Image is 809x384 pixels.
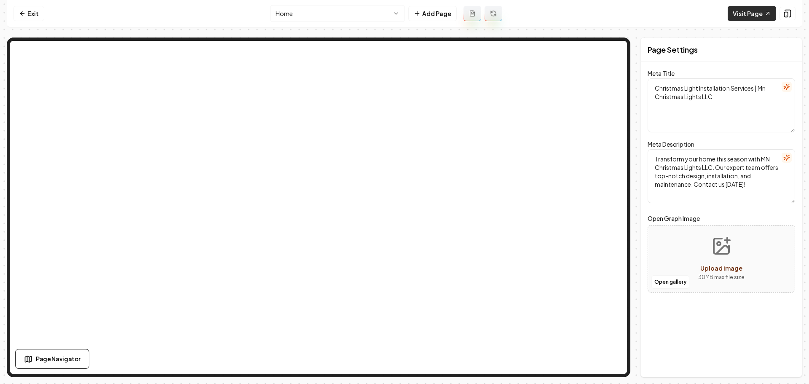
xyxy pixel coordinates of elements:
[15,349,89,369] button: Page Navigator
[648,70,675,77] label: Meta Title
[13,6,44,21] a: Exit
[485,6,502,21] button: Regenerate page
[728,6,776,21] a: Visit Page
[651,275,689,289] button: Open gallery
[648,213,795,223] label: Open Graph Image
[648,140,694,148] label: Meta Description
[700,264,742,272] span: Upload image
[698,273,745,282] p: 30 MB max file size
[36,354,80,363] span: Page Navigator
[463,6,481,21] button: Add admin page prompt
[691,229,751,288] button: Upload image
[408,6,457,21] button: Add Page
[648,44,698,56] h2: Page Settings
